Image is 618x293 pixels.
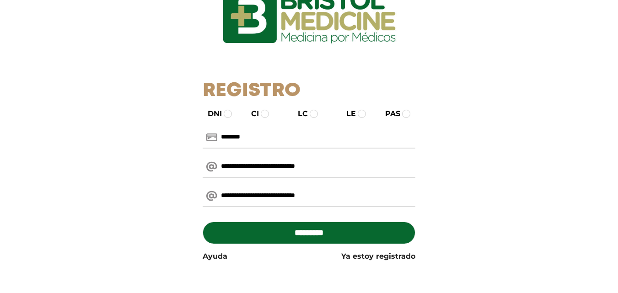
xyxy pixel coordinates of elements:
[243,108,259,119] label: CI
[290,108,308,119] label: LC
[341,251,415,262] a: Ya estoy registrado
[338,108,356,119] label: LE
[377,108,400,119] label: PAS
[203,251,227,262] a: Ayuda
[199,108,222,119] label: DNI
[203,80,415,102] h1: Registro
